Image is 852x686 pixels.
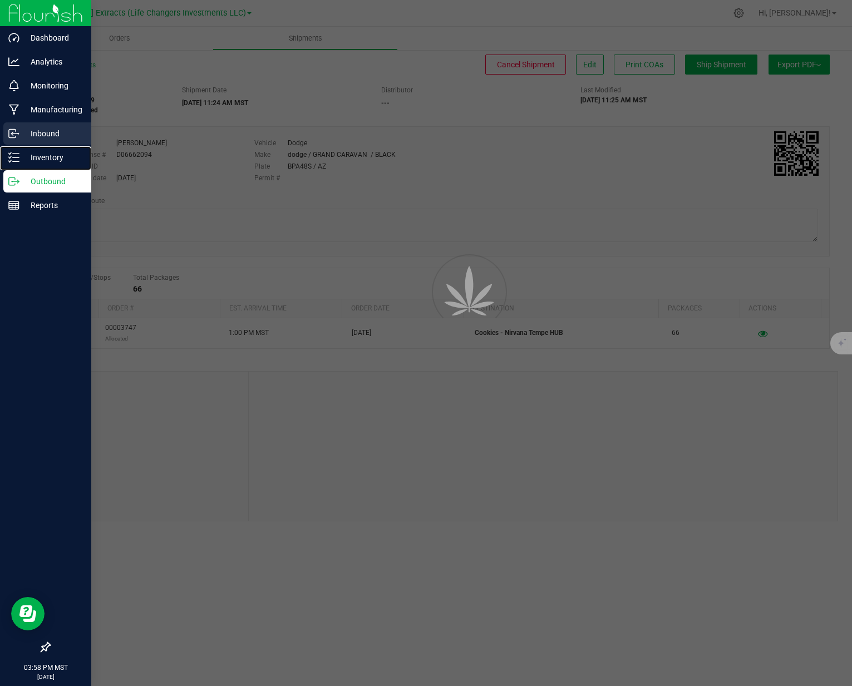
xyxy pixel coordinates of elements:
[19,199,86,212] p: Reports
[8,200,19,211] inline-svg: Reports
[8,176,19,187] inline-svg: Outbound
[19,175,86,188] p: Outbound
[5,673,86,681] p: [DATE]
[19,79,86,92] p: Monitoring
[19,151,86,164] p: Inventory
[19,127,86,140] p: Inbound
[19,31,86,45] p: Dashboard
[5,663,86,673] p: 03:58 PM MST
[8,128,19,139] inline-svg: Inbound
[8,32,19,43] inline-svg: Dashboard
[8,56,19,67] inline-svg: Analytics
[19,55,86,68] p: Analytics
[8,80,19,91] inline-svg: Monitoring
[19,103,86,116] p: Manufacturing
[11,597,45,630] iframe: Resource center
[8,152,19,163] inline-svg: Inventory
[8,104,19,115] inline-svg: Manufacturing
